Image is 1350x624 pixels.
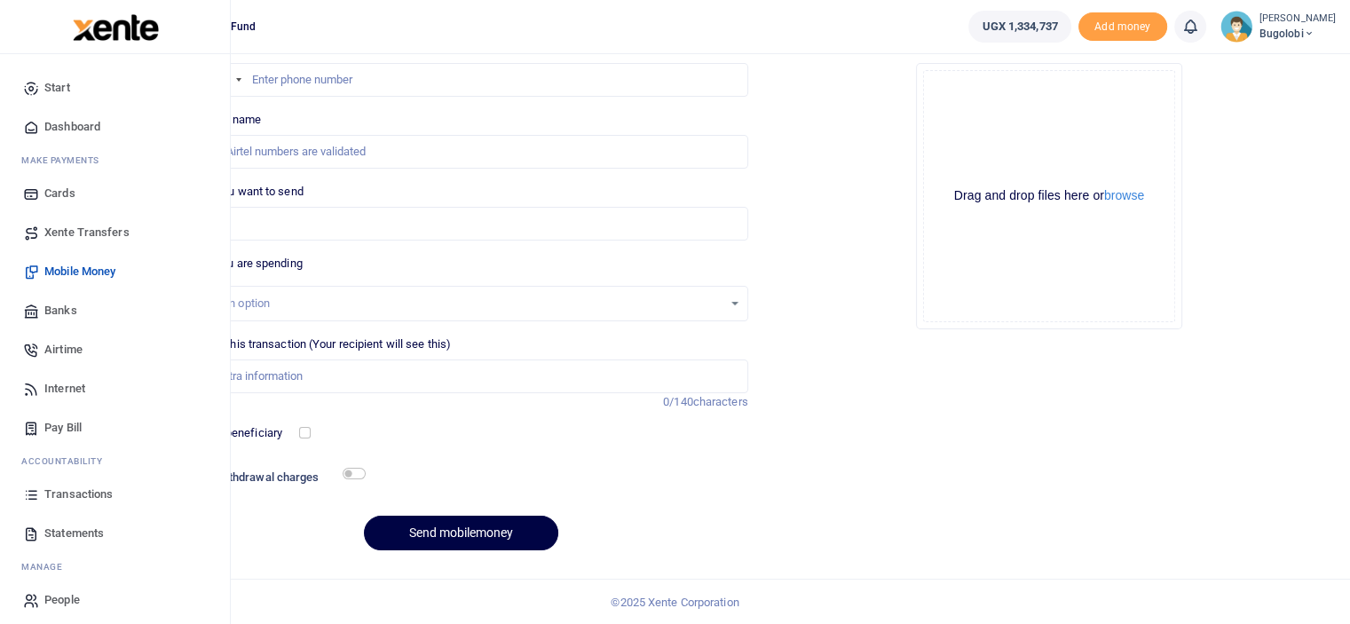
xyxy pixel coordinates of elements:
span: 0/140 [663,395,693,408]
a: Mobile Money [14,252,216,291]
input: Enter extra information [174,359,747,393]
span: Banks [44,302,77,320]
span: Cards [44,185,75,202]
span: anage [30,560,63,573]
input: UGX [174,207,747,241]
div: Drag and drop files here or [924,187,1174,204]
span: countability [35,454,102,468]
a: Statements [14,514,216,553]
button: Send mobilemoney [364,516,558,550]
span: Pay Bill [44,419,82,437]
a: Internet [14,369,216,408]
div: Select an option [187,295,722,312]
a: Start [14,68,216,107]
a: Cards [14,174,216,213]
div: File Uploader [916,63,1182,329]
input: MTN & Airtel numbers are validated [174,135,747,169]
span: UGX 1,334,737 [982,18,1057,36]
img: profile-user [1220,11,1252,43]
li: Ac [14,447,216,475]
span: ake Payments [30,154,99,167]
span: Start [44,79,70,97]
label: Amount you want to send [174,183,303,201]
a: People [14,581,216,620]
span: Add money [1078,12,1167,42]
a: logo-small logo-large logo-large [71,20,159,33]
span: Xente Transfers [44,224,130,241]
button: browse [1104,189,1144,201]
label: Memo for this transaction (Your recipient will see this) [174,336,451,353]
a: Banks [14,291,216,330]
label: Reason you are spending [174,255,302,273]
small: [PERSON_NAME] [1259,12,1336,27]
span: Internet [44,380,85,398]
a: profile-user [PERSON_NAME] Bugolobi [1220,11,1336,43]
span: Airtime [44,341,83,359]
a: Pay Bill [14,408,216,447]
li: M [14,553,216,581]
li: Wallet ballance [961,11,1078,43]
span: Statements [44,525,104,542]
span: Transactions [44,486,113,503]
input: Enter phone number [174,63,747,97]
li: M [14,146,216,174]
li: Toup your wallet [1078,12,1167,42]
a: UGX 1,334,737 [968,11,1070,43]
img: logo-large [73,14,159,41]
h6: Include withdrawal charges [177,470,358,485]
span: Bugolobi [1259,26,1336,42]
a: Airtime [14,330,216,369]
a: Transactions [14,475,216,514]
a: Add money [1078,19,1167,32]
span: Mobile Money [44,263,115,280]
span: People [44,591,80,609]
a: Xente Transfers [14,213,216,252]
span: Dashboard [44,118,100,136]
a: Dashboard [14,107,216,146]
span: characters [693,395,748,408]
